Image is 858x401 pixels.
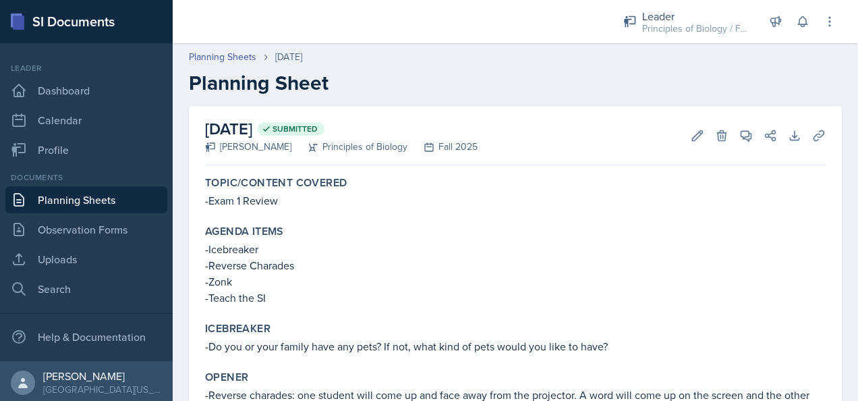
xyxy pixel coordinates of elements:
a: Calendar [5,107,167,134]
p: -Teach the SI [205,290,826,306]
p: -Exam 1 Review [205,192,826,209]
div: [GEOGRAPHIC_DATA][US_STATE] [43,383,162,396]
span: Submitted [273,124,318,134]
p: -Do you or your family have any pets? If not, what kind of pets would you like to have? [205,338,826,354]
div: Documents [5,171,167,184]
div: Leader [642,8,750,24]
a: Uploads [5,246,167,273]
div: Principles of Biology / Fall 2025 [642,22,750,36]
div: Principles of Biology [291,140,407,154]
div: Leader [5,62,167,74]
p: -Reverse Charades [205,257,826,273]
a: Profile [5,136,167,163]
p: -Icebreaker [205,241,826,257]
label: Icebreaker [205,322,270,336]
label: Agenda items [205,225,284,238]
h2: [DATE] [205,117,478,141]
div: [PERSON_NAME] [205,140,291,154]
a: Planning Sheets [189,50,256,64]
a: Dashboard [5,77,167,104]
a: Observation Forms [5,216,167,243]
a: Planning Sheets [5,186,167,213]
div: Fall 2025 [407,140,478,154]
div: [PERSON_NAME] [43,369,162,383]
div: [DATE] [275,50,302,64]
label: Opener [205,371,248,384]
label: Topic/Content Covered [205,176,347,190]
div: Help & Documentation [5,323,167,350]
h2: Planning Sheet [189,71,842,95]
p: -Zonk [205,273,826,290]
a: Search [5,275,167,302]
